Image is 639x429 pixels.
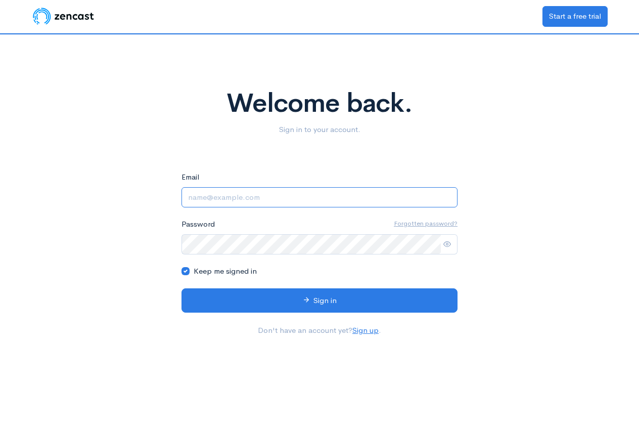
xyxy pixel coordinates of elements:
[37,124,602,136] p: Sign in to your account.
[37,89,602,118] h1: Welcome back.
[181,325,458,336] p: Don't have an account yet? .
[181,219,215,230] label: Password
[181,187,458,208] input: name@example.com
[31,6,96,26] img: ZenCast Logo
[181,171,199,183] label: Email
[542,6,608,27] a: Start a free trial
[352,325,379,335] a: Sign up
[394,219,458,228] u: Forgotten password?
[394,219,458,229] a: Forgotten password?
[181,288,458,313] button: Sign in
[194,266,257,277] label: Keep me signed in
